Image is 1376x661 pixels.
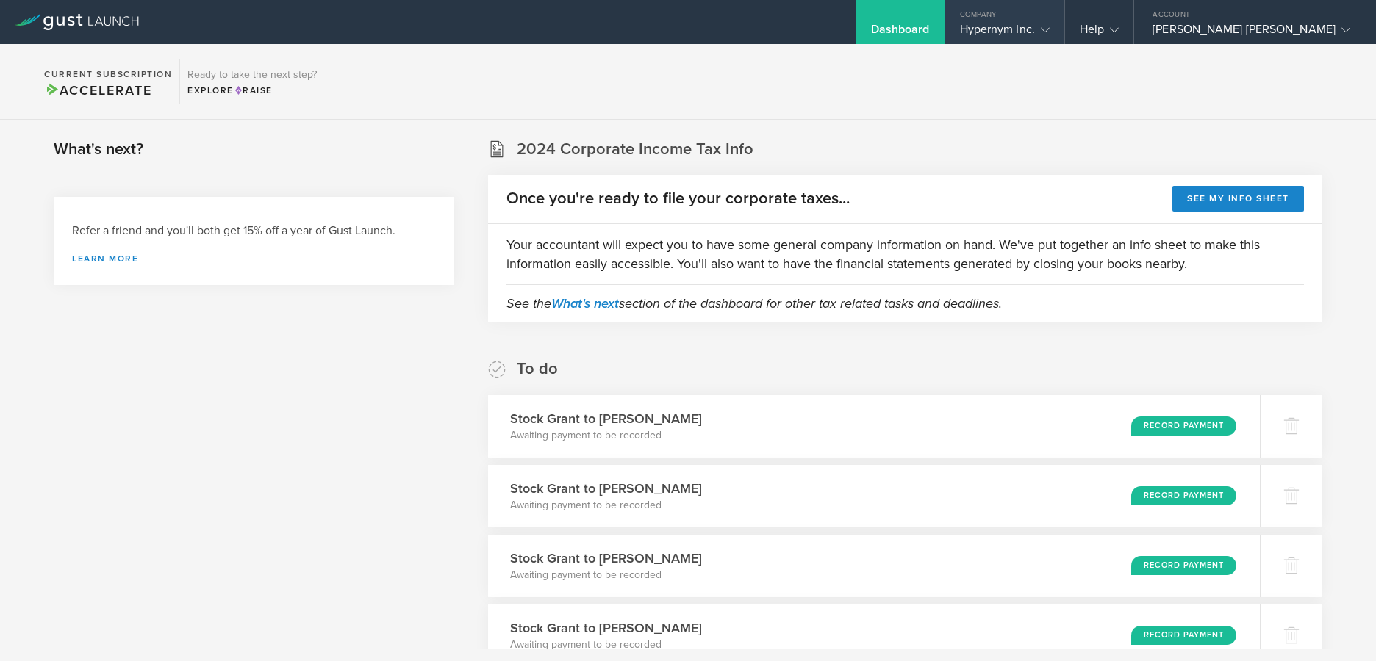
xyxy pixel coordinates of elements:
span: Raise [234,85,273,95]
div: Record Payment [1131,486,1236,505]
em: See the section of the dashboard for other tax related tasks and deadlines. [506,295,1002,311]
span: Accelerate [44,82,151,98]
div: Stock Grant to [PERSON_NAME]Awaiting payment to be recordedRecord Payment [488,535,1260,597]
p: Your accountant will expect you to have some general company information on hand. We've put toget... [506,235,1304,273]
div: Help [1080,22,1119,44]
h2: Once you're ready to file your corporate taxes... [506,188,850,209]
h2: Current Subscription [44,70,172,79]
h2: To do [517,358,558,380]
div: Record Payment [1131,626,1236,645]
h3: Ready to take the next step? [187,70,317,80]
div: Ready to take the next step?ExploreRaise [179,59,324,104]
a: What's next [551,295,619,311]
div: Record Payment [1131,556,1236,575]
h3: Stock Grant to [PERSON_NAME] [510,409,702,428]
p: Awaiting payment to be recorded [510,498,702,513]
h3: Refer a friend and you'll both get 15% off a year of Gust Launch. [72,223,436,239]
div: [PERSON_NAME] [PERSON_NAME] [1153,22,1350,44]
h2: What's next? [54,139,143,160]
div: Stock Grant to [PERSON_NAME]Awaiting payment to be recordedRecord Payment [488,465,1260,527]
p: Awaiting payment to be recorded [510,637,702,652]
p: Awaiting payment to be recorded [510,428,702,443]
a: Learn more [72,254,436,263]
h3: Stock Grant to [PERSON_NAME] [510,618,702,637]
div: Hypernym Inc. [960,22,1050,44]
h2: 2024 Corporate Income Tax Info [517,139,753,160]
div: Dashboard [871,22,930,44]
div: Record Payment [1131,416,1236,436]
button: See my info sheet [1172,186,1304,212]
h3: Stock Grant to [PERSON_NAME] [510,479,702,498]
div: Explore [187,84,317,97]
p: Awaiting payment to be recorded [510,568,702,582]
div: Stock Grant to [PERSON_NAME]Awaiting payment to be recordedRecord Payment [488,395,1260,458]
h3: Stock Grant to [PERSON_NAME] [510,549,702,568]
